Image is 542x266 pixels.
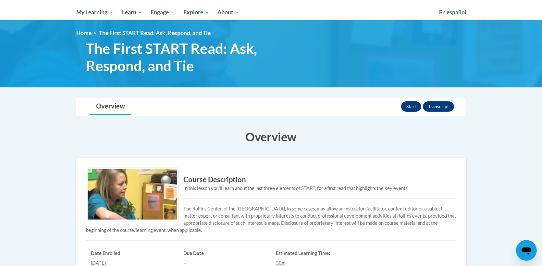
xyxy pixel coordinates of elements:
h6: Due Date [183,250,266,256]
span: The First START Read: Ask, Respond, and Tie [99,30,211,36]
h3: Course Description [86,175,456,185]
a: Engage [146,5,179,20]
h6: Estimated Learning Time: [276,250,359,256]
span: Explore [183,8,209,16]
a: About [214,5,244,20]
button: Transcript [423,101,454,112]
a: En español [435,6,471,19]
span: The First START Read: Ask, Respond, and Tie [86,40,310,74]
span: Engage [151,8,175,16]
a: Learn [118,5,147,20]
h6: Date Enrolled [91,250,174,256]
span: Learn [122,8,142,16]
button: Start [401,101,421,112]
a: Home [76,30,92,36]
p: The Rollins Center, of the [GEOGRAPHIC_DATA], in some cases, may allow an instructor, facilitator... [86,205,456,234]
span: My Learning [76,8,114,16]
a: My Learning [72,5,118,20]
div: Main menu [67,5,475,20]
a: Overview [90,98,131,115]
div: In this lesson you'll learn about the last three elements of START, for a first read that highlig... [86,185,456,192]
a: Explore [179,5,214,20]
span: En español [439,9,466,16]
span: About [217,8,240,16]
h3: Overview [76,129,466,145]
img: Course logo image [86,168,179,221]
iframe: Button to launch messaging window [516,240,537,261]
